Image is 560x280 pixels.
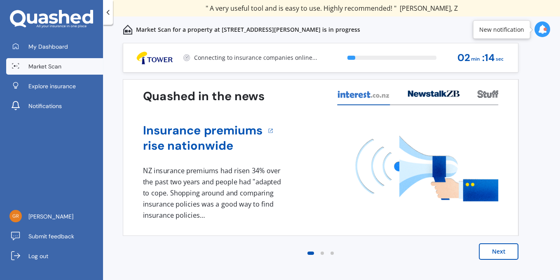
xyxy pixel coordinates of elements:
p: Market Scan for a property at [STREET_ADDRESS][PERSON_NAME] is in progress [136,26,360,34]
span: Notifications [28,102,62,110]
span: My Dashboard [28,42,68,51]
h3: Quashed in the news [143,89,265,104]
p: Connecting to insurance companies online... [194,54,317,62]
a: Explore insurance [6,78,103,94]
img: 198511ad4881788af653216834e389bf [9,210,22,222]
a: [PERSON_NAME] [6,208,103,225]
img: Logo_4 [130,51,179,65]
span: [PERSON_NAME] [28,212,73,221]
div: New notification [479,26,524,34]
span: Log out [28,252,48,260]
a: Insurance premiums [143,123,263,138]
span: Explore insurance [28,82,76,90]
span: 02 [457,52,470,64]
span: Submit feedback [28,232,74,240]
a: Log out [6,248,103,264]
span: : 14 [482,52,495,64]
a: Submit feedback [6,228,103,245]
a: Market Scan [6,58,103,75]
span: sec [496,54,504,65]
button: Next [479,243,518,260]
a: Notifications [6,98,103,114]
a: rise nationwide [143,138,263,153]
div: NZ insurance premiums had risen 34% over the past two years and people had "adapted to cope. Shop... [143,165,284,221]
img: media image [356,136,498,201]
a: My Dashboard [6,38,103,55]
span: Market Scan [28,62,61,71]
img: home-and-contents.b802091223b8502ef2dd.svg [123,25,133,35]
span: min [471,54,480,65]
